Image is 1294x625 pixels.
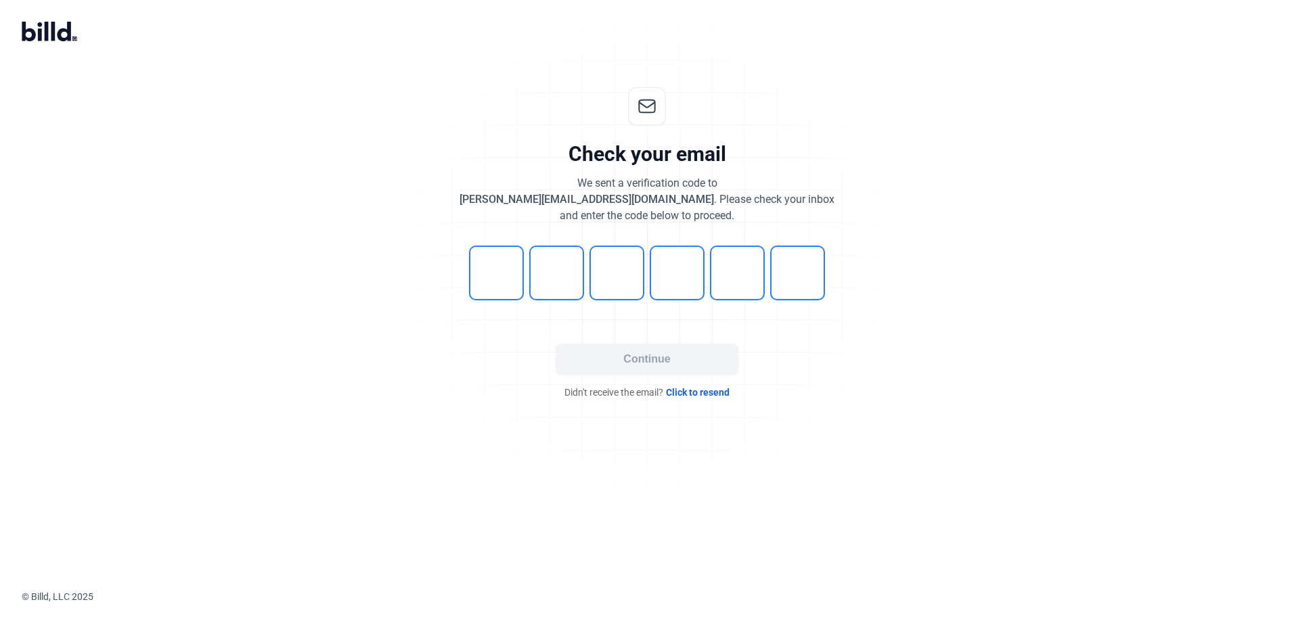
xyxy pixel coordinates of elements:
[22,590,1294,603] div: © Billd, LLC 2025
[460,193,714,206] span: [PERSON_NAME][EMAIL_ADDRESS][DOMAIN_NAME]
[666,386,730,399] span: Click to resend
[568,141,726,167] div: Check your email
[444,386,850,399] div: Didn't receive the email?
[556,344,738,375] button: Continue
[460,175,834,224] div: We sent a verification code to . Please check your inbox and enter the code below to proceed.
